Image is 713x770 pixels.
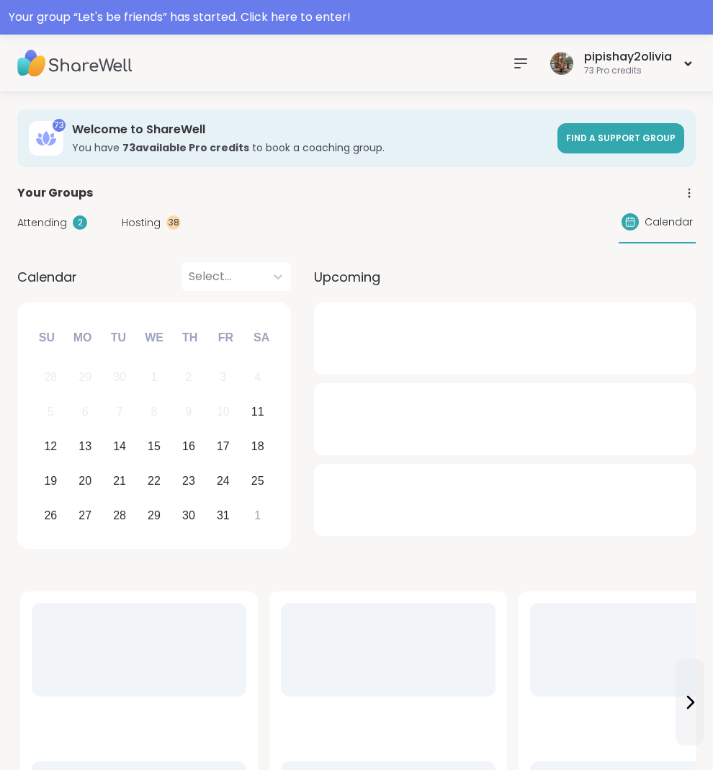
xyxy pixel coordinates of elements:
div: 8 [151,402,158,421]
div: 30 [113,367,126,387]
div: Choose Monday, October 13th, 2025 [70,431,101,462]
div: 21 [113,471,126,491]
div: We [138,322,170,354]
div: Th [174,322,206,354]
div: 38 [166,215,181,230]
div: Choose Wednesday, October 22nd, 2025 [139,465,170,496]
span: Your Groups [17,184,93,202]
div: 11 [251,402,264,421]
h3: Welcome to ShareWell [72,122,549,138]
div: 14 [113,437,126,456]
div: Fr [210,322,241,354]
div: Tu [102,322,134,354]
div: 28 [44,367,57,387]
img: ShareWell Nav Logo [17,38,133,89]
div: Not available Thursday, October 9th, 2025 [174,397,205,428]
div: 2 [185,367,192,387]
div: Not available Tuesday, September 30th, 2025 [104,362,135,393]
img: pipishay2olivia [550,52,573,75]
div: Su [31,322,63,354]
div: Choose Wednesday, October 29th, 2025 [139,500,170,531]
div: 73 [53,119,66,132]
div: 73 Pro credits [584,65,672,77]
div: Choose Saturday, November 1st, 2025 [242,500,273,531]
div: 6 [82,402,89,421]
div: 13 [79,437,91,456]
div: month 2025-10 [33,360,274,532]
div: 12 [44,437,57,456]
div: 2 [73,215,87,230]
div: Your group “ Let's be friends ” has started. Click here to enter! [9,9,704,26]
div: Choose Friday, October 31st, 2025 [207,500,238,531]
div: Not available Wednesday, October 1st, 2025 [139,362,170,393]
div: Not available Friday, October 3rd, 2025 [207,362,238,393]
div: 19 [44,471,57,491]
span: Calendar [645,215,693,230]
div: 24 [217,471,230,491]
div: Choose Saturday, October 18th, 2025 [242,431,273,462]
div: Not available Monday, October 6th, 2025 [70,397,101,428]
div: 4 [254,367,261,387]
div: 27 [79,506,91,525]
div: Choose Tuesday, October 28th, 2025 [104,500,135,531]
div: Choose Saturday, October 25th, 2025 [242,465,273,496]
div: 25 [251,471,264,491]
div: Choose Tuesday, October 21st, 2025 [104,465,135,496]
div: 28 [113,506,126,525]
div: Not available Monday, September 29th, 2025 [70,362,101,393]
b: 73 available Pro credit s [122,140,249,155]
span: Hosting [122,215,161,230]
div: Choose Saturday, October 11th, 2025 [242,397,273,428]
span: Attending [17,215,67,230]
div: pipishay2olivia [584,49,672,65]
div: Not available Sunday, September 28th, 2025 [35,362,66,393]
div: 9 [185,402,192,421]
div: 15 [148,437,161,456]
div: Choose Tuesday, October 14th, 2025 [104,431,135,462]
div: 22 [148,471,161,491]
div: 30 [182,506,195,525]
div: 3 [220,367,226,387]
div: Choose Sunday, October 26th, 2025 [35,500,66,531]
span: Calendar [17,267,77,287]
div: Choose Monday, October 27th, 2025 [70,500,101,531]
div: Choose Sunday, October 12th, 2025 [35,431,66,462]
div: 5 [48,402,54,421]
h3: You have to book a coaching group. [72,140,549,155]
div: 10 [217,402,230,421]
div: Not available Tuesday, October 7th, 2025 [104,397,135,428]
div: 23 [182,471,195,491]
div: Choose Sunday, October 19th, 2025 [35,465,66,496]
div: 1 [254,506,261,525]
div: Not available Saturday, October 4th, 2025 [242,362,273,393]
div: 29 [148,506,161,525]
div: Choose Thursday, October 30th, 2025 [174,500,205,531]
div: Choose Friday, October 17th, 2025 [207,431,238,462]
div: Choose Friday, October 24th, 2025 [207,465,238,496]
a: Find a support group [557,123,684,153]
span: Upcoming [314,267,380,287]
div: 29 [79,367,91,387]
div: Choose Wednesday, October 15th, 2025 [139,431,170,462]
div: 7 [117,402,123,421]
div: 18 [251,437,264,456]
div: Not available Sunday, October 5th, 2025 [35,397,66,428]
span: Find a support group [566,132,676,144]
div: 31 [217,506,230,525]
div: Not available Wednesday, October 8th, 2025 [139,397,170,428]
div: 26 [44,506,57,525]
div: 1 [151,367,158,387]
div: Mo [66,322,98,354]
div: Sa [246,322,277,354]
div: 17 [217,437,230,456]
div: Choose Thursday, October 23rd, 2025 [174,465,205,496]
div: Not available Friday, October 10th, 2025 [207,397,238,428]
div: 16 [182,437,195,456]
div: 20 [79,471,91,491]
div: Choose Monday, October 20th, 2025 [70,465,101,496]
div: Choose Thursday, October 16th, 2025 [174,431,205,462]
div: Not available Thursday, October 2nd, 2025 [174,362,205,393]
